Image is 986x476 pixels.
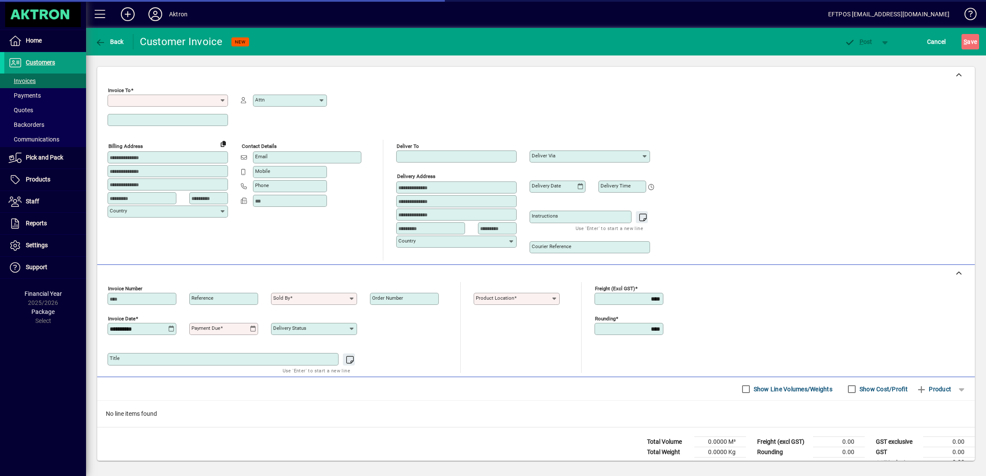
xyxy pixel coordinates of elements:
[398,238,416,244] mat-label: Country
[26,59,55,66] span: Customers
[532,213,558,219] mat-label: Instructions
[4,88,86,103] a: Payments
[595,286,635,292] mat-label: Freight (excl GST)
[273,325,306,331] mat-label: Delivery status
[694,437,746,447] td: 0.0000 M³
[813,447,865,458] td: 0.00
[4,117,86,132] a: Backorders
[255,168,270,174] mat-label: Mobile
[108,316,136,322] mat-label: Invoice date
[858,385,908,393] label: Show Cost/Profit
[110,355,120,361] mat-label: Title
[923,458,975,468] td: 0.00
[643,447,694,458] td: Total Weight
[26,198,39,205] span: Staff
[255,97,265,103] mat-label: Attn
[114,6,142,22] button: Add
[255,154,268,160] mat-label: Email
[4,30,86,52] a: Home
[4,103,86,117] a: Quotes
[576,223,643,233] mat-hint: Use 'Enter' to start a new line
[872,437,923,447] td: GST exclusive
[872,458,923,468] td: GST inclusive
[4,132,86,147] a: Communications
[4,147,86,169] a: Pick and Pack
[601,183,631,189] mat-label: Delivery time
[9,121,44,128] span: Backorders
[372,295,403,301] mat-label: Order number
[532,243,571,249] mat-label: Courier Reference
[813,437,865,447] td: 0.00
[476,295,514,301] mat-label: Product location
[595,316,616,322] mat-label: Rounding
[216,137,230,150] button: Copy to Delivery address
[923,447,975,458] td: 0.00
[9,136,59,143] span: Communications
[86,34,133,49] app-page-header-button: Back
[191,325,220,331] mat-label: Payment due
[4,257,86,278] a: Support
[4,235,86,256] a: Settings
[694,447,746,458] td: 0.0000 Kg
[273,295,290,301] mat-label: Sold by
[925,34,948,49] button: Cancel
[752,385,832,393] label: Show Line Volumes/Weights
[961,34,979,49] button: Save
[532,183,561,189] mat-label: Delivery date
[872,447,923,458] td: GST
[26,264,47,270] span: Support
[532,153,555,159] mat-label: Deliver via
[95,38,124,45] span: Back
[4,213,86,234] a: Reports
[140,35,223,49] div: Customer Invoice
[828,7,949,21] div: EFTPOS [EMAIL_ADDRESS][DOMAIN_NAME]
[4,191,86,212] a: Staff
[97,401,975,427] div: No line items found
[110,208,127,214] mat-label: Country
[283,365,350,375] mat-hint: Use 'Enter' to start a new line
[235,39,246,45] span: NEW
[958,2,975,30] a: Knowledge Base
[4,74,86,88] a: Invoices
[927,35,946,49] span: Cancel
[860,38,863,45] span: P
[31,308,55,315] span: Package
[26,154,63,161] span: Pick and Pack
[916,382,951,396] span: Product
[9,107,33,114] span: Quotes
[643,437,694,447] td: Total Volume
[4,169,86,190] a: Products
[255,182,269,188] mat-label: Phone
[108,286,142,292] mat-label: Invoice number
[93,34,126,49] button: Back
[26,220,47,227] span: Reports
[108,87,131,93] mat-label: Invoice To
[753,437,813,447] td: Freight (excl GST)
[26,37,42,44] span: Home
[912,381,955,397] button: Product
[844,38,872,45] span: ost
[26,176,50,183] span: Products
[964,38,967,45] span: S
[9,77,36,84] span: Invoices
[964,35,977,49] span: ave
[25,290,62,297] span: Financial Year
[753,447,813,458] td: Rounding
[169,7,188,21] div: Aktron
[397,143,419,149] mat-label: Deliver To
[26,242,48,249] span: Settings
[142,6,169,22] button: Profile
[923,437,975,447] td: 0.00
[191,295,213,301] mat-label: Reference
[9,92,41,99] span: Payments
[840,34,877,49] button: Post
